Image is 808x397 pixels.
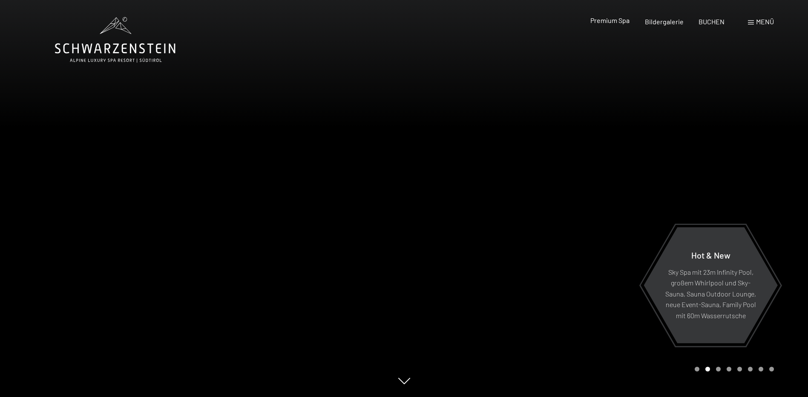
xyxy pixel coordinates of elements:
a: Bildergalerie [645,17,684,26]
div: Carousel Page 5 [737,367,742,371]
div: Carousel Page 1 [695,367,699,371]
a: Premium Spa [590,16,630,24]
div: Carousel Page 3 [716,367,721,371]
div: Carousel Page 8 [769,367,774,371]
div: Carousel Pagination [692,367,774,371]
span: Menü [756,17,774,26]
p: Sky Spa mit 23m Infinity Pool, großem Whirlpool und Sky-Sauna, Sauna Outdoor Lounge, neue Event-S... [664,266,757,321]
div: Carousel Page 6 [748,367,753,371]
a: BUCHEN [699,17,725,26]
div: Carousel Page 7 [759,367,763,371]
div: Carousel Page 2 (Current Slide) [705,367,710,371]
a: Hot & New Sky Spa mit 23m Infinity Pool, großem Whirlpool und Sky-Sauna, Sauna Outdoor Lounge, ne... [643,227,778,344]
span: Hot & New [691,250,730,260]
div: Carousel Page 4 [727,367,731,371]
